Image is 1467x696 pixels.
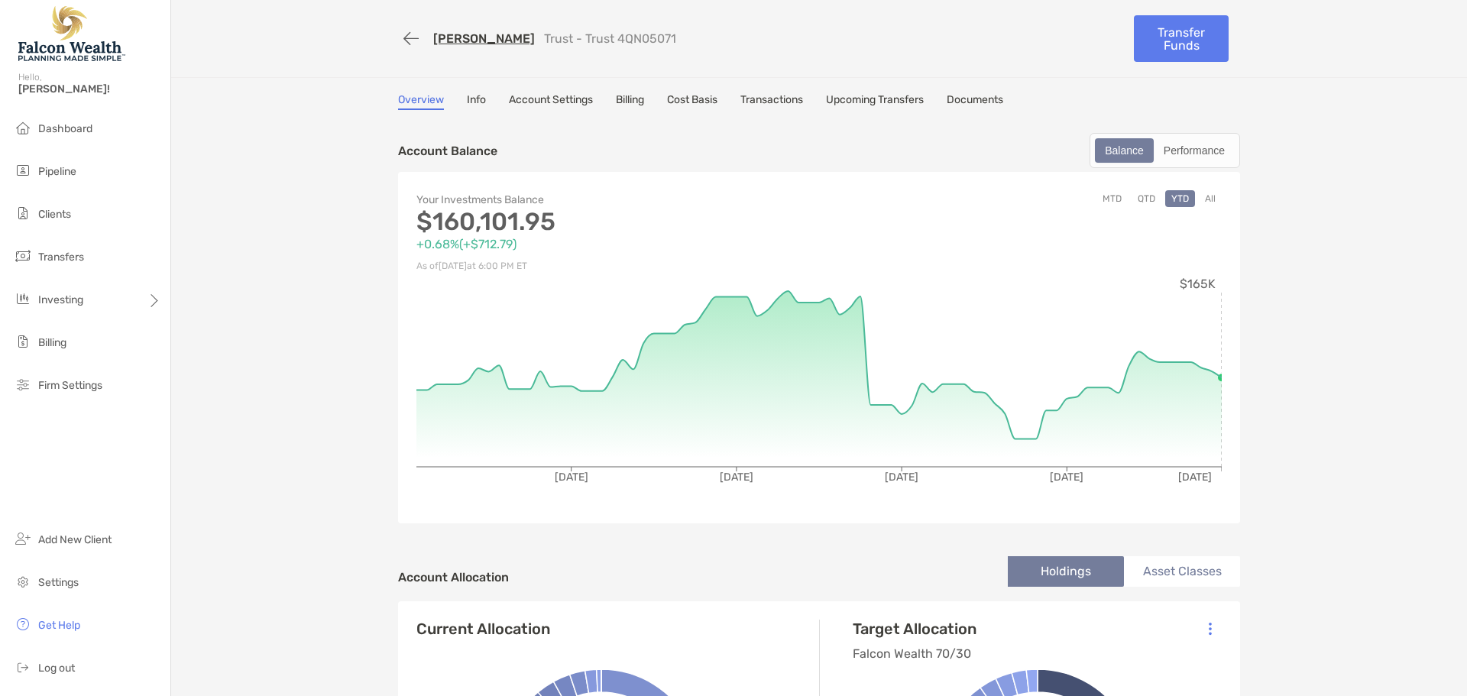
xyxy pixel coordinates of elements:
p: $160,101.95 [416,212,819,231]
img: clients icon [14,204,32,222]
img: transfers icon [14,247,32,265]
img: logout icon [14,658,32,676]
tspan: [DATE] [555,471,588,484]
span: Settings [38,576,79,589]
tspan: [DATE] [1178,471,1212,484]
p: As of [DATE] at 6:00 PM ET [416,257,819,276]
a: Transactions [740,93,803,110]
img: Falcon Wealth Planning Logo [18,6,125,61]
span: Billing [38,336,66,349]
img: billing icon [14,332,32,351]
a: Cost Basis [667,93,717,110]
button: QTD [1132,190,1161,207]
img: pipeline icon [14,161,32,180]
span: Get Help [38,619,80,632]
a: Billing [616,93,644,110]
img: Icon List Menu [1209,622,1212,636]
h4: Account Allocation [398,570,509,584]
a: Info [467,93,486,110]
p: +0.68% ( +$712.79 ) [416,235,819,254]
p: Your Investments Balance [416,190,819,209]
li: Asset Classes [1124,556,1240,587]
tspan: [DATE] [720,471,753,484]
tspan: $165K [1180,277,1216,291]
span: Clients [38,208,71,221]
a: [PERSON_NAME] [433,31,535,46]
a: Transfer Funds [1134,15,1229,62]
div: segmented control [1090,133,1240,168]
span: Pipeline [38,165,76,178]
p: Account Balance [398,141,497,160]
button: All [1199,190,1222,207]
span: [PERSON_NAME]! [18,83,161,95]
h4: Current Allocation [416,620,550,638]
span: Log out [38,662,75,675]
h4: Target Allocation [853,620,976,638]
div: Balance [1096,140,1152,161]
a: Account Settings [509,93,593,110]
button: YTD [1165,190,1195,207]
tspan: [DATE] [1050,471,1083,484]
span: Firm Settings [38,379,102,392]
button: MTD [1096,190,1128,207]
tspan: [DATE] [885,471,918,484]
img: firm-settings icon [14,375,32,393]
img: dashboard icon [14,118,32,137]
span: Transfers [38,251,84,264]
li: Holdings [1008,556,1124,587]
span: Add New Client [38,533,112,546]
a: Documents [947,93,1003,110]
p: Trust - Trust 4QN05071 [544,31,676,46]
img: get-help icon [14,615,32,633]
div: Performance [1155,140,1233,161]
a: Overview [398,93,444,110]
img: investing icon [14,290,32,308]
span: Investing [38,293,83,306]
p: Falcon Wealth 70/30 [853,644,976,663]
img: settings icon [14,572,32,591]
a: Upcoming Transfers [826,93,924,110]
span: Dashboard [38,122,92,135]
img: add_new_client icon [14,529,32,548]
